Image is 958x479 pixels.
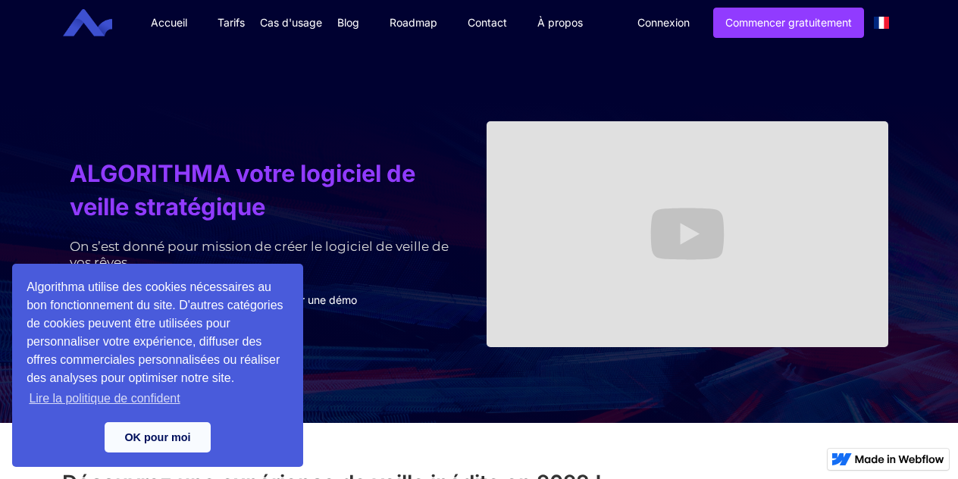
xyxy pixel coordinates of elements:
div: Cas d'usage [260,15,322,30]
a: home [74,9,124,37]
img: Made in Webflow [855,455,944,464]
div: cookieconsent [12,264,303,467]
a: Demander une démo [242,286,368,316]
a: learn more about cookies [27,387,183,410]
h1: ALGORITHMA votre logiciel de veille stratégique [70,157,471,224]
iframe: Lancement officiel d'Algorithma [487,121,888,347]
a: Commencer gratuitement [713,8,864,38]
div: On s’est donné pour mission de créer le logiciel de veille de vos rêves. [70,239,471,271]
a: dismiss cookie message [105,422,211,452]
span: Algorithma utilise des cookies nécessaires au bon fonctionnement du site. D'autres catégories de ... [27,278,289,410]
a: Connexion [626,8,701,37]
